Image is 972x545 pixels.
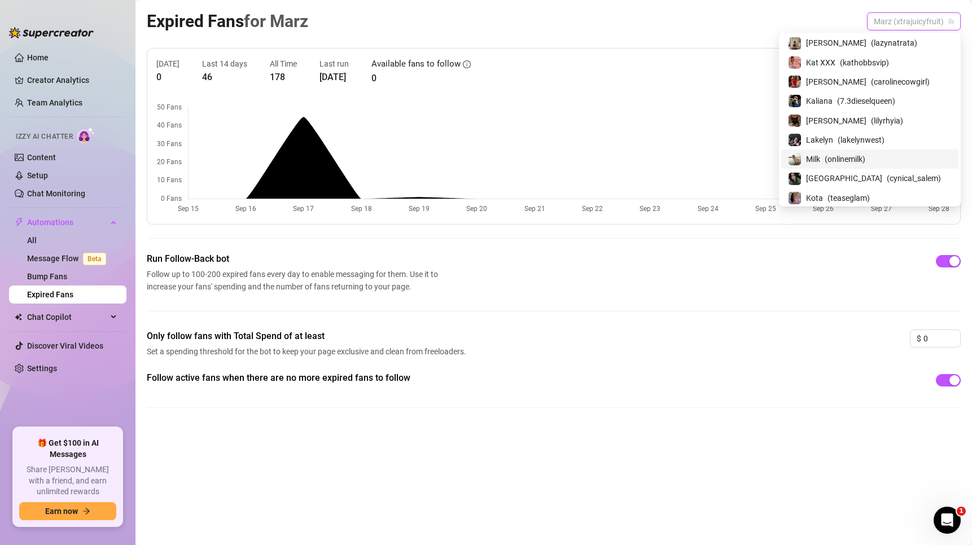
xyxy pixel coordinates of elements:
[27,213,107,231] span: Automations
[789,134,801,146] img: Lakelyn
[806,76,866,88] span: [PERSON_NAME]
[371,71,471,85] article: 0
[838,134,885,146] span: ( lakelynwest )
[82,507,90,515] span: arrow-right
[319,70,349,84] article: [DATE]
[463,60,471,68] span: info-circle
[19,464,116,498] span: Share [PERSON_NAME] with a friend, and earn unlimited rewards
[16,131,73,142] span: Izzy AI Chatter
[147,268,443,293] span: Follow up to 100-200 expired fans every day to enable messaging for them. Use it to increase your...
[77,127,95,143] img: AI Chatter
[840,56,889,69] span: ( kathobbsvip )
[15,218,24,227] span: thunderbolt
[27,308,107,326] span: Chat Copilot
[202,70,247,84] article: 46
[147,371,470,385] span: Follow active fans when there are no more expired fans to follow
[837,95,895,107] span: ( 7.3dieselqueen )
[156,70,179,84] article: 0
[806,95,833,107] span: Kaliana
[83,253,106,265] span: Beta
[270,70,297,84] article: 178
[19,502,116,520] button: Earn nowarrow-right
[27,98,82,107] a: Team Analytics
[147,252,443,266] span: Run Follow-Back bot
[789,37,801,50] img: Natasha
[156,58,179,70] article: [DATE]
[147,329,470,343] span: Only follow fans with Total Spend of at least
[270,58,297,70] article: All Time
[45,507,78,516] span: Earn now
[371,58,461,71] article: Available fans to follow
[789,56,801,69] img: Kat XXX
[27,53,49,62] a: Home
[871,37,917,49] span: ( lazynatrata )
[948,18,955,25] span: team
[789,173,801,185] img: Salem
[789,153,801,165] img: Milk
[934,507,961,534] iframe: Intercom live chat
[15,313,22,321] img: Chat Copilot
[244,11,308,31] span: for Marz
[957,507,966,516] span: 1
[27,290,73,299] a: Expired Fans
[19,438,116,460] span: 🎁 Get $100 in AI Messages
[147,8,308,34] article: Expired Fans
[27,236,37,245] a: All
[806,172,882,184] span: [GEOGRAPHIC_DATA]
[789,76,801,88] img: Caroline
[874,13,954,30] span: Marz (xtrajuicyfruit)
[147,345,470,358] span: Set a spending threshold for the bot to keep your page exclusive and clean from freeloaders.
[806,134,833,146] span: Lakelyn
[871,76,930,88] span: ( carolinecowgirl )
[27,341,103,350] a: Discover Viral Videos
[789,192,801,204] img: Kota
[789,115,801,127] img: Lily Rhyia
[27,171,48,180] a: Setup
[806,153,820,165] span: Milk
[27,364,57,373] a: Settings
[827,192,870,204] span: ( teaseglam )
[806,37,866,49] span: [PERSON_NAME]
[825,153,865,165] span: ( onlinemilk )
[9,27,94,38] img: logo-BBDzfeDw.svg
[806,192,823,204] span: Kota
[806,115,866,127] span: [PERSON_NAME]
[202,58,247,70] article: Last 14 days
[871,115,903,127] span: ( lilyrhyia )
[27,153,56,162] a: Content
[806,56,835,69] span: Kat XXX
[27,71,117,89] a: Creator Analytics
[27,272,67,281] a: Bump Fans
[319,58,349,70] article: Last run
[789,95,801,107] img: Kaliana
[923,330,960,347] input: 0.00
[27,189,85,198] a: Chat Monitoring
[27,254,111,263] a: Message FlowBeta
[887,172,941,184] span: ( cynical_salem )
